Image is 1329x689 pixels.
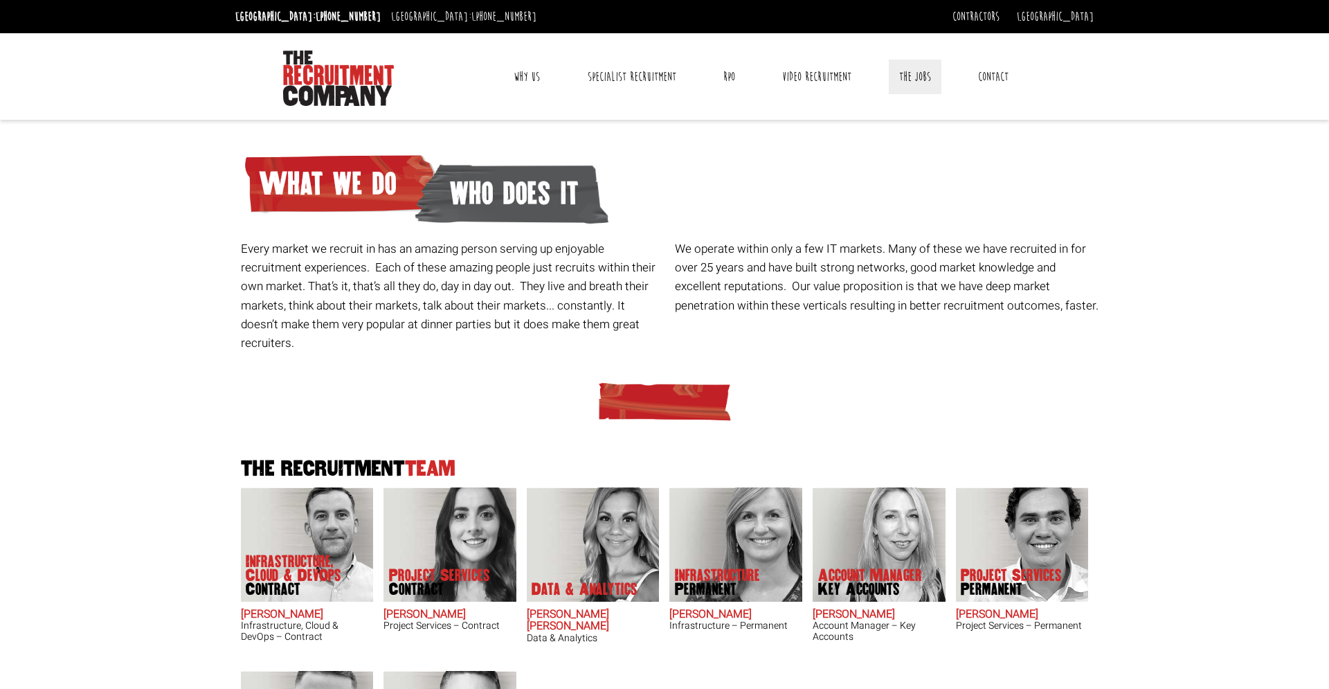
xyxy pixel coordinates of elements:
li: [GEOGRAPHIC_DATA]: [232,6,384,28]
h2: [PERSON_NAME] [956,609,1089,621]
h3: Infrastructure, Cloud & DevOps – Contract [241,620,374,642]
img: Claire Sheerin does Project Services Contract [383,487,516,602]
span: Contract [389,582,490,596]
p: Project Services [961,569,1062,596]
p: Account Manager [818,569,922,596]
h3: Account Manager – Key Accounts [813,620,946,642]
h2: [PERSON_NAME] [669,609,802,621]
li: [GEOGRAPHIC_DATA]: [388,6,540,28]
a: Video Recruitment [772,60,862,94]
span: . [1096,297,1099,314]
a: [GEOGRAPHIC_DATA] [1017,9,1094,24]
h3: Project Services – Permanent [956,620,1089,631]
a: Contractors [952,9,1000,24]
p: Infrastructure [675,569,760,596]
h2: [PERSON_NAME] [PERSON_NAME] [527,609,660,633]
h2: The Recruitment [235,458,1094,480]
img: The Recruitment Company [283,51,394,106]
img: Adam Eshet does Infrastructure, Cloud & DevOps Contract [240,487,373,602]
a: The Jobs [889,60,941,94]
p: Infrastructure, Cloud & DevOps [246,555,356,596]
p: We operate within only a few IT markets. Many of these we have recruited in for over 25 years and... [675,240,1099,315]
span: Permanent [675,582,760,596]
p: Data & Analytics [532,582,638,596]
a: [PHONE_NUMBER] [471,9,536,24]
a: Specialist Recruitment [577,60,687,94]
a: Why Us [503,60,550,94]
h2: [PERSON_NAME] [383,609,516,621]
span: Permanent [961,582,1062,596]
span: Contract [246,582,356,596]
h3: Infrastructure – Permanent [669,620,802,631]
p: Project Services [389,569,490,596]
img: Sam McKay does Project Services Permanent [955,487,1088,602]
img: Frankie Gaffney's our Account Manager Key Accounts [813,487,946,602]
a: Contact [968,60,1019,94]
a: RPO [713,60,745,94]
h2: [PERSON_NAME] [241,609,374,621]
span: Key Accounts [818,582,922,596]
h2: [PERSON_NAME] [813,609,946,621]
p: Every market we recruit in has an amazing person serving up enjoyable recruitment experiences. Ea... [241,240,665,352]
img: Anna-Maria Julie does Data & Analytics [526,487,659,602]
h3: Project Services – Contract [383,620,516,631]
h3: Data & Analytics [527,633,660,643]
img: Amanda Evans's Our Infrastructure Permanent [669,487,802,602]
a: [PHONE_NUMBER] [316,9,381,24]
span: Team [405,457,455,480]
